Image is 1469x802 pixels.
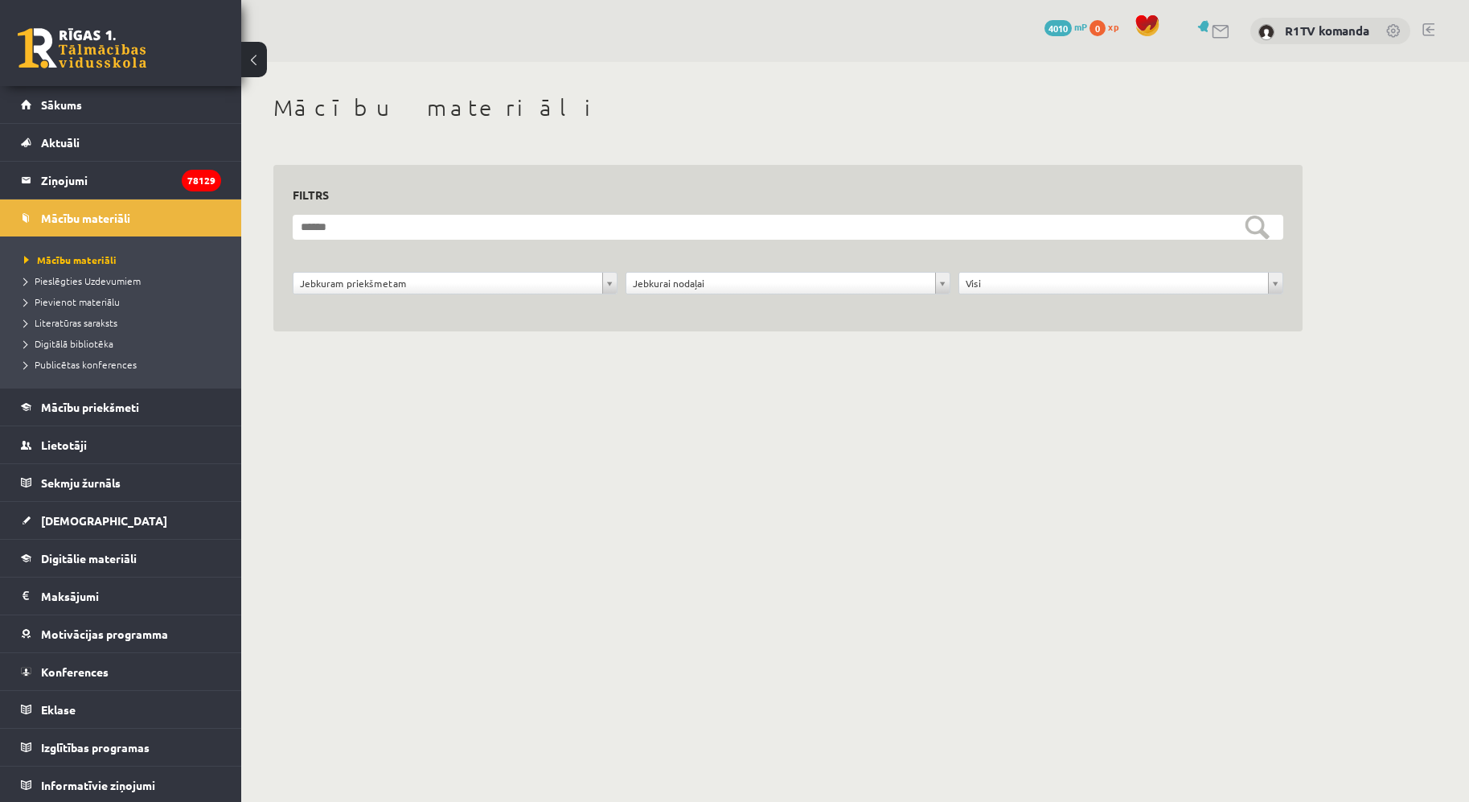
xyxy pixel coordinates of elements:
[182,170,221,191] i: 78129
[21,653,221,690] a: Konferences
[1258,24,1274,40] img: R1TV komanda
[41,400,139,414] span: Mācību priekšmeti
[1089,20,1106,36] span: 0
[41,97,82,112] span: Sākums
[21,464,221,501] a: Sekmju žurnāls
[1044,20,1072,36] span: 4010
[21,502,221,539] a: [DEMOGRAPHIC_DATA]
[24,274,225,288] a: Pieslēgties Uzdevumiem
[41,627,168,641] span: Motivācijas programma
[41,702,76,717] span: Eklase
[21,578,221,615] a: Maksājumi
[966,273,1262,294] span: Visi
[21,426,221,463] a: Lietotāji
[959,273,1282,294] a: Visi
[1089,20,1126,33] a: 0 xp
[273,94,1303,121] h1: Mācību materiāli
[626,273,950,294] a: Jebkurai nodaļai
[1108,20,1118,33] span: xp
[21,124,221,161] a: Aktuāli
[24,337,113,350] span: Digitālā bibliotēka
[21,691,221,728] a: Eklase
[41,211,130,225] span: Mācību materiāli
[41,664,109,679] span: Konferences
[24,295,120,308] span: Pievienot materiālu
[24,253,225,267] a: Mācību materiāli
[293,184,1264,206] h3: Filtrs
[41,578,221,615] legend: Maksājumi
[24,294,225,309] a: Pievienot materiālu
[41,740,150,755] span: Izglītības programas
[24,253,117,266] span: Mācību materiāli
[41,551,137,566] span: Digitālie materiāli
[21,729,221,766] a: Izglītības programas
[300,273,596,294] span: Jebkuram priekšmetam
[24,357,225,372] a: Publicētas konferences
[41,438,87,452] span: Lietotāji
[1044,20,1087,33] a: 4010 mP
[41,135,80,150] span: Aktuāli
[41,778,155,792] span: Informatīvie ziņojumi
[24,274,141,287] span: Pieslēgties Uzdevumiem
[633,273,929,294] span: Jebkurai nodaļai
[293,273,617,294] a: Jebkuram priekšmetam
[21,389,221,426] a: Mācību priekšmeti
[24,358,137,371] span: Publicētas konferences
[21,615,221,652] a: Motivācijas programma
[41,475,121,490] span: Sekmju žurnāls
[24,336,225,351] a: Digitālā bibliotēka
[1285,23,1369,39] a: R1TV komanda
[24,316,117,329] span: Literatūras saraksts
[21,199,221,236] a: Mācību materiāli
[41,162,221,199] legend: Ziņojumi
[21,86,221,123] a: Sākums
[1074,20,1087,33] span: mP
[18,28,146,68] a: Rīgas 1. Tālmācības vidusskola
[41,513,167,528] span: [DEMOGRAPHIC_DATA]
[21,540,221,577] a: Digitālie materiāli
[21,162,221,199] a: Ziņojumi78129
[24,315,225,330] a: Literatūras saraksts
